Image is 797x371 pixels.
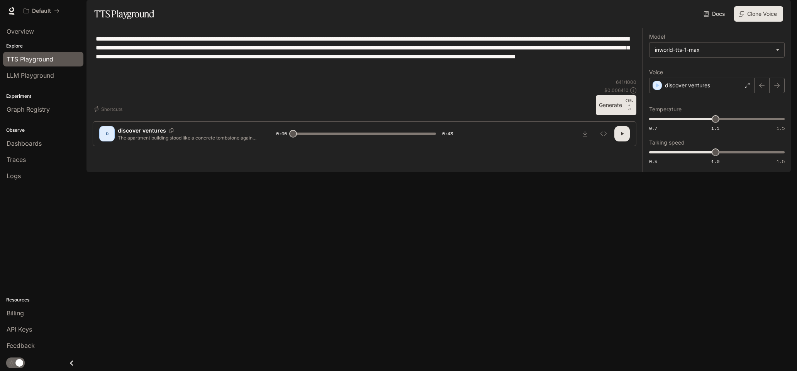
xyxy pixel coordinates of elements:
[711,125,719,131] span: 1.1
[625,98,633,112] p: ⏎
[442,130,453,138] span: 0:43
[655,46,772,54] div: inworld-tts-1-max
[665,82,710,89] p: discover ventures
[711,158,719,165] span: 1.0
[94,6,154,22] h1: TTS Playground
[604,87,629,94] p: $ 0.006410
[118,127,166,134] p: discover ventures
[649,125,657,131] span: 0.7
[734,6,783,22] button: Clone Voice
[596,95,636,115] button: GenerateCTRL +⏎
[649,140,685,145] p: Talking speed
[276,130,287,138] span: 0:00
[596,126,611,141] button: Inspect
[616,79,636,85] p: 641 / 1000
[101,128,113,140] div: D
[777,125,785,131] span: 1.5
[577,126,593,141] button: Download audio
[649,34,665,39] p: Model
[625,98,633,107] p: CTRL +
[649,43,784,57] div: inworld-tts-1-max
[649,158,657,165] span: 0.5
[118,134,258,141] p: The apartment building stood like a concrete tombstone against the gray Kitakyushu skyline, its w...
[20,3,63,19] button: All workspaces
[649,107,682,112] p: Temperature
[649,70,663,75] p: Voice
[32,8,51,14] p: Default
[702,6,728,22] a: Docs
[93,103,125,115] button: Shortcuts
[166,128,177,133] button: Copy Voice ID
[771,345,789,363] iframe: Intercom live chat
[777,158,785,165] span: 1.5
